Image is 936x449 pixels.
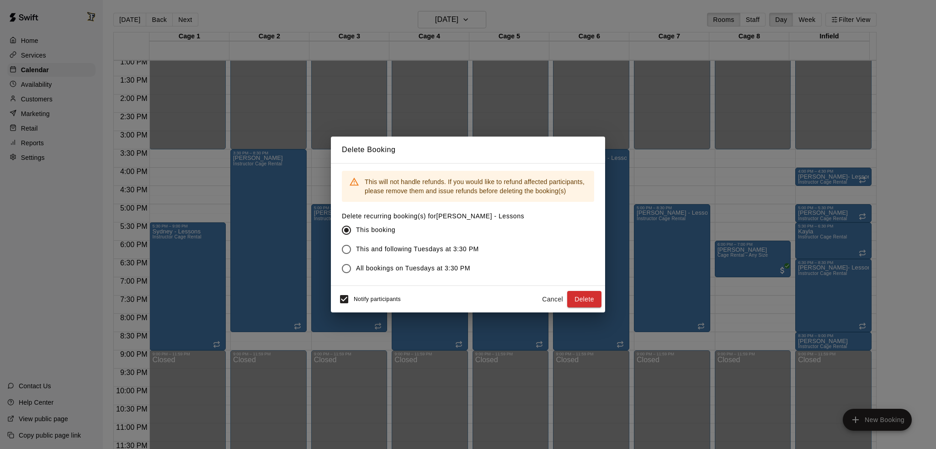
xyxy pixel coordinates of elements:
[356,244,479,254] span: This and following Tuesdays at 3:30 PM
[331,137,605,163] h2: Delete Booking
[538,291,567,308] button: Cancel
[365,174,587,199] div: This will not handle refunds. If you would like to refund affected participants, please remove th...
[567,291,601,308] button: Delete
[356,225,395,235] span: This booking
[354,296,401,302] span: Notify participants
[356,264,470,273] span: All bookings on Tuesdays at 3:30 PM
[342,211,524,221] label: Delete recurring booking(s) for [PERSON_NAME] - Lessons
